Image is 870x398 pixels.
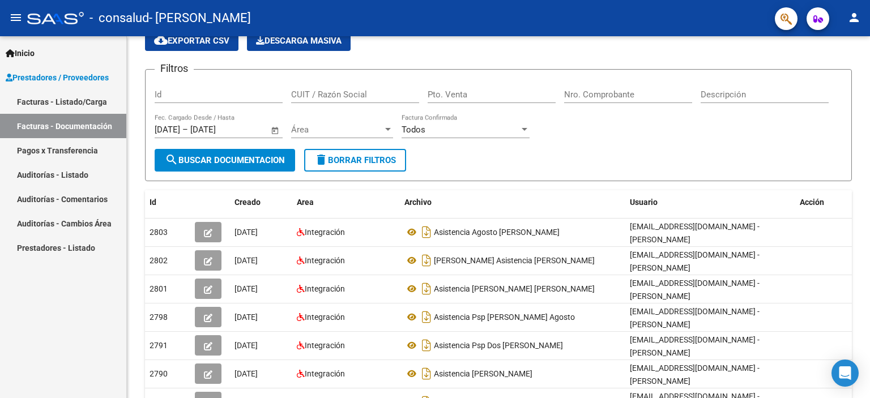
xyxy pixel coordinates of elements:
span: [PERSON_NAME] Asistencia [PERSON_NAME] [434,256,595,265]
span: Borrar Filtros [314,155,396,165]
span: Todos [402,125,425,135]
span: [DATE] [234,369,258,378]
span: [EMAIL_ADDRESS][DOMAIN_NAME] - [PERSON_NAME] [630,279,760,301]
span: Asistencia Psp [PERSON_NAME] Agosto [434,313,575,322]
datatable-header-cell: Usuario [625,190,795,215]
span: Integración [305,341,345,350]
datatable-header-cell: Id [145,190,190,215]
input: Fecha fin [190,125,245,135]
span: Descarga Masiva [256,36,342,46]
mat-icon: person [847,11,861,24]
span: Integración [305,369,345,378]
span: Exportar CSV [154,36,229,46]
span: Acción [800,198,824,207]
span: Integración [305,228,345,237]
span: Integración [305,313,345,322]
span: Asistencia Psp Dos [PERSON_NAME] [434,341,563,350]
span: [DATE] [234,228,258,237]
span: Archivo [404,198,432,207]
span: [EMAIL_ADDRESS][DOMAIN_NAME] - [PERSON_NAME] [630,222,760,244]
span: Integración [305,256,345,265]
span: [EMAIL_ADDRESS][DOMAIN_NAME] - [PERSON_NAME] [630,335,760,357]
span: [EMAIL_ADDRESS][DOMAIN_NAME] - [PERSON_NAME] [630,307,760,329]
span: - [PERSON_NAME] [149,6,251,31]
span: Asistencia Agosto [PERSON_NAME] [434,228,560,237]
i: Descargar documento [419,365,434,383]
span: [DATE] [234,256,258,265]
span: 2801 [150,284,168,293]
i: Descargar documento [419,223,434,241]
i: Descargar documento [419,251,434,269]
span: Prestadores / Proveedores [6,71,109,84]
button: Buscar Documentacion [155,149,295,172]
span: [DATE] [234,313,258,322]
div: Open Intercom Messenger [831,360,859,387]
span: 2791 [150,341,168,350]
h3: Filtros [155,61,194,76]
span: [DATE] [234,341,258,350]
span: Buscar Documentacion [165,155,285,165]
span: Area [297,198,314,207]
button: Borrar Filtros [304,149,406,172]
span: 2803 [150,228,168,237]
span: 2802 [150,256,168,265]
span: Área [291,125,383,135]
span: – [182,125,188,135]
span: Integración [305,284,345,293]
span: 2798 [150,313,168,322]
mat-icon: cloud_download [154,33,168,47]
mat-icon: search [165,153,178,166]
span: Asistencia [PERSON_NAME] [PERSON_NAME] [434,284,595,293]
mat-icon: menu [9,11,23,24]
span: Asistencia [PERSON_NAME] [434,369,532,378]
span: Usuario [630,198,658,207]
i: Descargar documento [419,280,434,298]
span: Creado [234,198,261,207]
span: [EMAIL_ADDRESS][DOMAIN_NAME] - [PERSON_NAME] [630,250,760,272]
i: Descargar documento [419,308,434,326]
i: Descargar documento [419,336,434,354]
input: Fecha inicio [155,125,180,135]
span: 2790 [150,369,168,378]
button: Exportar CSV [145,31,238,51]
mat-icon: delete [314,153,328,166]
span: [EMAIL_ADDRESS][DOMAIN_NAME] - [PERSON_NAME] [630,363,760,386]
datatable-header-cell: Acción [795,190,852,215]
span: - consalud [89,6,149,31]
span: Inicio [6,47,35,59]
datatable-header-cell: Area [292,190,400,215]
button: Descarga Masiva [247,31,351,51]
datatable-header-cell: Creado [230,190,292,215]
span: Id [150,198,156,207]
datatable-header-cell: Archivo [400,190,625,215]
app-download-masive: Descarga masiva de comprobantes (adjuntos) [247,31,351,51]
span: [DATE] [234,284,258,293]
button: Open calendar [269,124,282,137]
